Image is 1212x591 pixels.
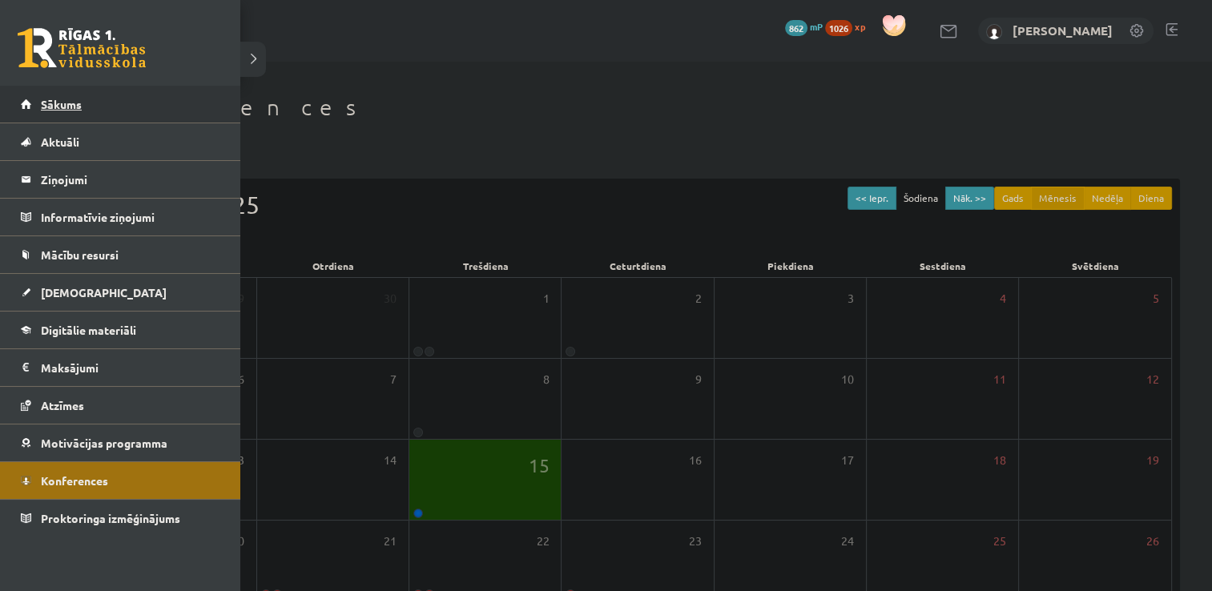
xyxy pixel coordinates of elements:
a: Informatīvie ziņojumi [21,199,220,235]
span: 18 [993,452,1006,469]
legend: Ziņojumi [41,161,220,198]
span: 3 [848,290,854,308]
span: 8 [542,371,549,388]
a: Motivācijas programma [21,424,220,461]
span: 10 [841,371,854,388]
div: Oktobris 2025 [104,187,1172,223]
div: Otrdiena [256,255,409,277]
span: 862 [785,20,807,36]
a: Proktoringa izmēģinājums [21,500,220,537]
span: 30 [384,290,397,308]
span: 15 [528,452,549,479]
div: Sestdiena [867,255,1019,277]
div: Svētdiena [1020,255,1172,277]
a: Ziņojumi [21,161,220,198]
h1: Konferences [96,94,1180,121]
a: Rīgas 1. Tālmācības vidusskola [18,28,146,68]
span: Mācību resursi [41,247,119,262]
span: 1026 [825,20,852,36]
button: << Iepr. [848,187,896,210]
span: [DEMOGRAPHIC_DATA] [41,285,167,300]
span: 25 [993,533,1006,550]
span: 11 [993,371,1006,388]
a: 862 mP [785,20,823,33]
span: 17 [841,452,854,469]
a: [DEMOGRAPHIC_DATA] [21,274,220,311]
span: 24 [841,533,854,550]
span: 14 [384,452,397,469]
span: Proktoringa izmēģinājums [41,511,180,525]
button: Gads [994,187,1032,210]
div: Trešdiena [409,255,562,277]
a: Aktuāli [21,123,220,160]
button: Nāk. >> [945,187,994,210]
span: Konferences [41,473,108,488]
div: Piekdiena [715,255,867,277]
span: 6 [238,371,244,388]
a: Maksājumi [21,349,220,386]
button: Diena [1130,187,1172,210]
span: 1 [542,290,549,308]
a: [PERSON_NAME] [1013,22,1113,38]
legend: Informatīvie ziņojumi [41,199,220,235]
div: Ceturtdiena [562,255,714,277]
span: 22 [536,533,549,550]
span: mP [810,20,823,33]
span: 16 [689,452,702,469]
span: 23 [689,533,702,550]
button: Mēnesis [1031,187,1085,210]
span: 26 [1146,533,1159,550]
a: Sākums [21,86,220,123]
a: Konferences [21,462,220,499]
span: 19 [1146,452,1159,469]
span: Aktuāli [41,135,79,149]
a: Digitālie materiāli [21,312,220,348]
span: 5 [1153,290,1159,308]
span: 9 [695,371,702,388]
button: Nedēļa [1084,187,1131,210]
span: Atzīmes [41,398,84,412]
span: 4 [1000,290,1006,308]
a: Mācību resursi [21,236,220,273]
span: 21 [384,533,397,550]
a: 1026 xp [825,20,873,33]
span: Sākums [41,97,82,111]
span: Motivācijas programma [41,436,167,450]
button: Šodiena [896,187,946,210]
a: Atzīmes [21,387,220,424]
legend: Maksājumi [41,349,220,386]
img: Meldra Mežvagare [986,24,1002,40]
span: xp [855,20,865,33]
span: 7 [390,371,397,388]
span: Digitālie materiāli [41,323,136,337]
span: 12 [1146,371,1159,388]
span: 2 [695,290,702,308]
